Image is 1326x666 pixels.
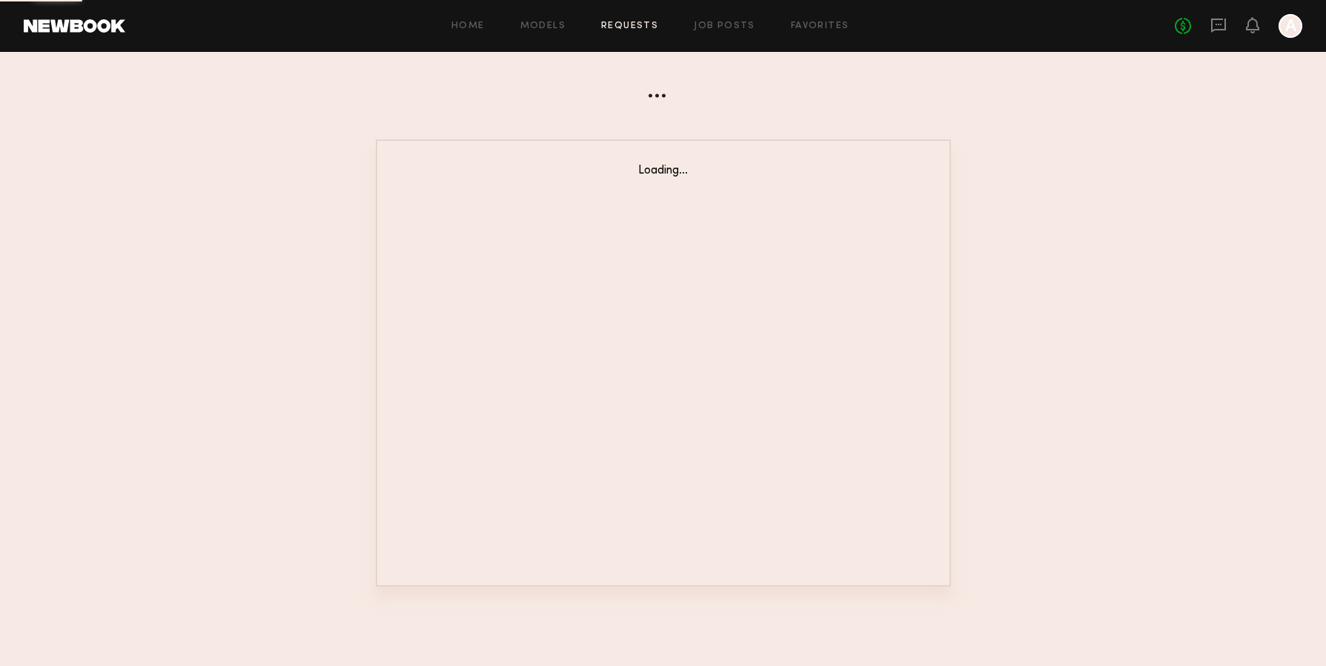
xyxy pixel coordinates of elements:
[376,64,951,104] div: ...
[1279,14,1302,38] a: A
[694,22,755,31] a: Job Posts
[407,165,920,177] div: Loading...
[791,22,849,31] a: Favorites
[451,22,485,31] a: Home
[520,22,566,31] a: Models
[601,22,658,31] a: Requests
